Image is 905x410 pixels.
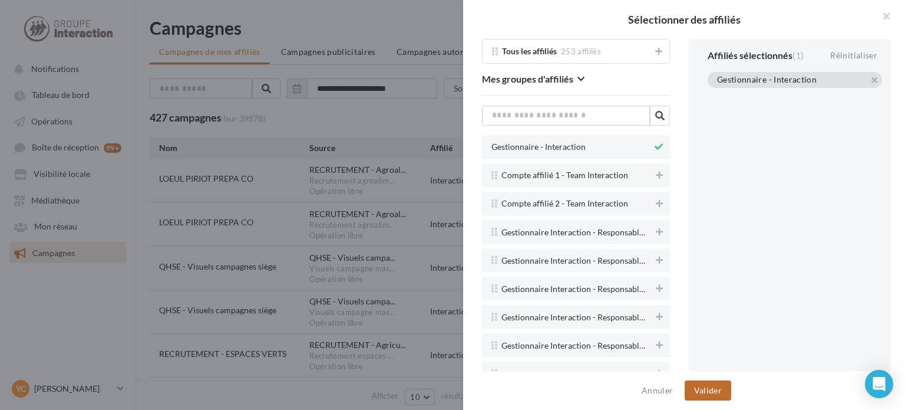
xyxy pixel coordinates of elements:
span: Gestionnaire Interaction - Responsable Secteur [PERSON_NAME] [501,313,646,326]
div: Affiliés sélectionnés [708,51,804,60]
span: Gestionnaire Interaction - Responsable Secteur [PERSON_NAME] [501,228,646,241]
span: Gestionnaire Interaction - Responsable Secteur [PERSON_NAME] [501,257,646,270]
button: Mes groupes d'affiliés [482,73,584,87]
span: Gestionnaire - Interaction [491,143,586,152]
span: Gestionnaire Interaction - Responsable Secteur Solenn QUELEN [501,342,646,355]
div: Open Intercom Messenger [865,370,893,398]
h2: Sélectionner des affiliés [482,14,886,25]
span: 253 affiliés [561,47,601,56]
div: Réinitialiser [825,48,882,63]
span: Mes groupes d'affiliés [482,74,573,84]
span: Compte affilié 1 - Team Interaction [501,171,628,180]
div: Gestionnaire - Interaction [717,76,817,86]
span: (1) [792,50,804,61]
span: Gestionnaire Interaction - Responsable Secteur [PERSON_NAME] [501,370,646,383]
span: Gestionnaire Interaction - Responsable Secteur [PERSON_NAME] [501,285,646,298]
span: Compte affilié 2 - Team Interaction [501,199,628,208]
span: Tous les affiliés [502,47,557,56]
button: Valider [685,381,731,401]
button: Annuler [637,383,678,398]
